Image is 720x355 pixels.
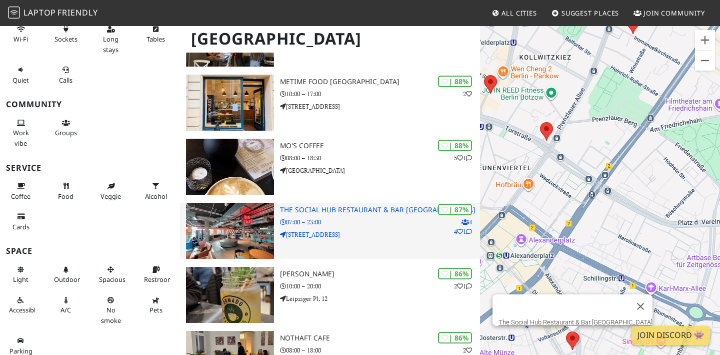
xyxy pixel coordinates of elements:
p: 07:00 – 23:00 [280,217,480,227]
h1: [GEOGRAPHIC_DATA] [183,25,478,53]
div: | 86% [438,268,472,279]
p: 5 1 [454,153,472,163]
p: 2 1 [454,281,472,291]
span: People working [13,128,29,147]
span: Veggie [100,192,121,201]
span: Power sockets [54,35,77,44]
span: Food [58,192,73,201]
span: Quiet [12,76,29,85]
a: metime food Berlin | 88% 2 metime food [GEOGRAPHIC_DATA] 10:00 – 17:00 [STREET_ADDRESS] [180,75,480,131]
span: Restroom [144,275,173,284]
span: Video/audio calls [59,76,72,85]
button: Schließen [628,294,652,318]
button: Coffee [6,178,35,204]
span: Long stays [103,35,118,54]
button: Outdoor [51,261,80,288]
span: All Cities [501,9,537,18]
button: No smoke [96,292,125,328]
span: Suggest Places [561,9,619,18]
span: Join Community [643,9,705,18]
p: 2 [463,345,472,355]
span: Coffee [11,192,30,201]
p: 4 4 1 [454,217,472,236]
button: Light [6,261,35,288]
span: Accessible [9,305,39,314]
div: | 87% [438,204,472,215]
button: Veggie [96,178,125,204]
span: Stable Wi-Fi [13,35,28,44]
a: Join Community [629,4,709,22]
button: Accessible [6,292,35,318]
span: Air conditioned [60,305,71,314]
span: Smoke free [101,305,121,324]
div: | 88% [438,140,472,151]
span: Work-friendly tables [146,35,165,44]
button: Verkleinern [695,51,715,71]
a: Join Discord 👾 [631,326,710,345]
a: The Social Hub Restaurant & Bar Berlin | 87% 441 The Social Hub Restaurant & Bar [GEOGRAPHIC_DATA... [180,203,480,259]
p: 10:00 – 20:00 [280,281,480,291]
button: Spacious [96,261,125,288]
h3: [PERSON_NAME] [280,270,480,278]
button: Tables [141,21,170,48]
h3: The Social Hub Restaurant & Bar [GEOGRAPHIC_DATA] [280,206,480,214]
button: Quiet [6,62,35,88]
button: Calls [51,62,80,88]
img: LaptopFriendly [8,7,20,19]
a: LaptopFriendly LaptopFriendly [8,5,98,22]
a: Mo's Coffee | 88% 51 Mo's Coffee 08:00 – 18:30 [GEOGRAPHIC_DATA] [180,139,480,195]
a: Ormado Kaffeehaus | 86% 21 [PERSON_NAME] 10:00 – 20:00 Leipziger Pl. 12 [180,267,480,323]
p: 08:00 – 18:30 [280,153,480,163]
h3: Service [6,163,174,173]
span: Spacious [99,275,125,284]
p: [STREET_ADDRESS] [280,102,480,111]
p: 08:00 – 18:00 [280,345,480,355]
img: Ormado Kaffeehaus [186,267,274,323]
button: Long stays [96,21,125,58]
span: Natural light [13,275,28,284]
div: | 88% [438,76,472,87]
button: Pets [141,292,170,318]
a: Suggest Places [547,4,623,22]
a: All Cities [487,4,541,22]
button: Vergrößern [695,30,715,50]
p: [STREET_ADDRESS] [280,230,480,239]
button: Wi-Fi [6,21,35,48]
img: The Social Hub Restaurant & Bar Berlin [186,203,274,259]
button: A/C [51,292,80,318]
img: metime food Berlin [186,75,274,131]
h3: Community [6,100,174,109]
h3: metime food [GEOGRAPHIC_DATA] [280,78,480,86]
button: Sockets [51,21,80,48]
p: [GEOGRAPHIC_DATA] [280,166,480,175]
button: Restroom [141,261,170,288]
h3: NOTHAFT CAFE [280,334,480,342]
button: Groups [51,115,80,141]
img: Mo's Coffee [186,139,274,195]
p: Leipziger Pl. 12 [280,294,480,303]
button: Alcohol [141,178,170,204]
button: Work vibe [6,115,35,151]
span: Friendly [57,7,97,18]
span: Alcohol [145,192,167,201]
p: 2 [463,89,472,99]
a: The Social Hub Restaurant & Bar [GEOGRAPHIC_DATA] [498,318,652,326]
button: Cards [6,208,35,235]
p: 10:00 – 17:00 [280,89,480,99]
h3: Mo's Coffee [280,142,480,150]
span: Credit cards [12,222,29,231]
div: | 86% [438,332,472,343]
span: Pet friendly [149,305,162,314]
span: Group tables [55,128,77,137]
button: Food [51,178,80,204]
span: Outdoor area [54,275,80,284]
h3: Space [6,246,174,256]
span: Laptop [23,7,56,18]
